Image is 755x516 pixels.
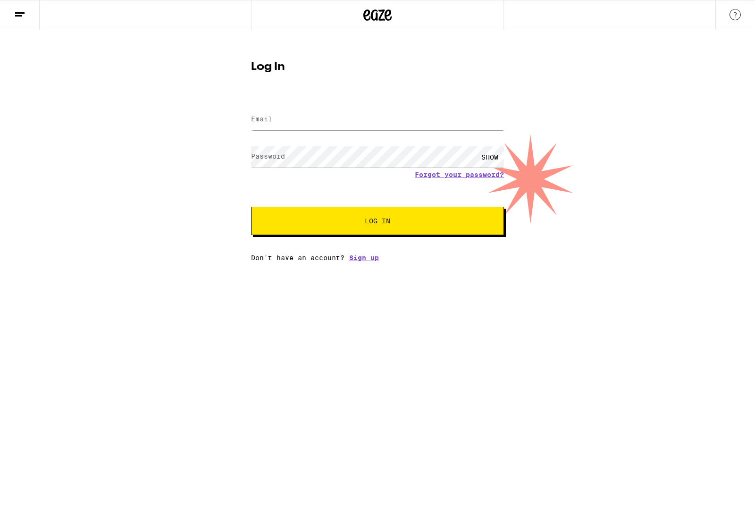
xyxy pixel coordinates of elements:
[415,171,504,178] a: Forgot your password?
[251,61,504,73] h1: Log In
[251,115,272,123] label: Email
[251,152,285,160] label: Password
[349,254,379,262] a: Sign up
[365,218,390,224] span: Log In
[251,254,504,262] div: Don't have an account?
[476,146,504,168] div: SHOW
[251,109,504,130] input: Email
[251,207,504,235] button: Log In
